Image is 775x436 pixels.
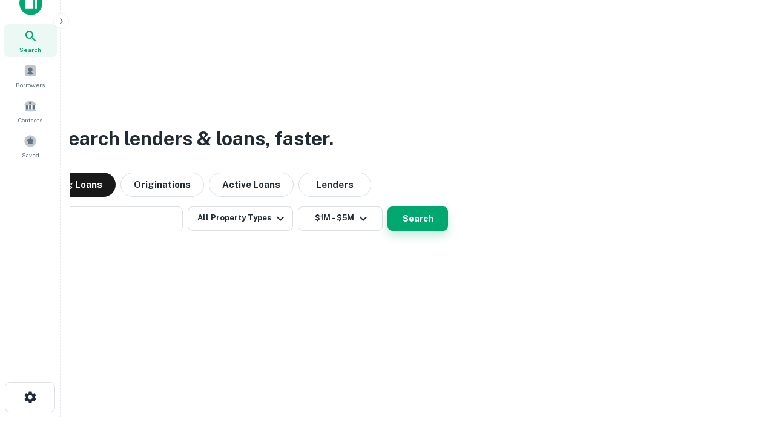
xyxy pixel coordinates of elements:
[4,130,57,162] a: Saved
[4,24,57,57] a: Search
[22,150,39,160] span: Saved
[714,339,775,397] iframe: Chat Widget
[18,115,42,125] span: Contacts
[209,173,294,197] button: Active Loans
[387,206,448,231] button: Search
[4,59,57,92] a: Borrowers
[16,80,45,90] span: Borrowers
[298,173,371,197] button: Lenders
[55,124,334,153] h3: Search lenders & loans, faster.
[188,206,293,231] button: All Property Types
[298,206,383,231] button: $1M - $5M
[120,173,204,197] button: Originations
[4,94,57,127] a: Contacts
[19,45,41,54] span: Search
